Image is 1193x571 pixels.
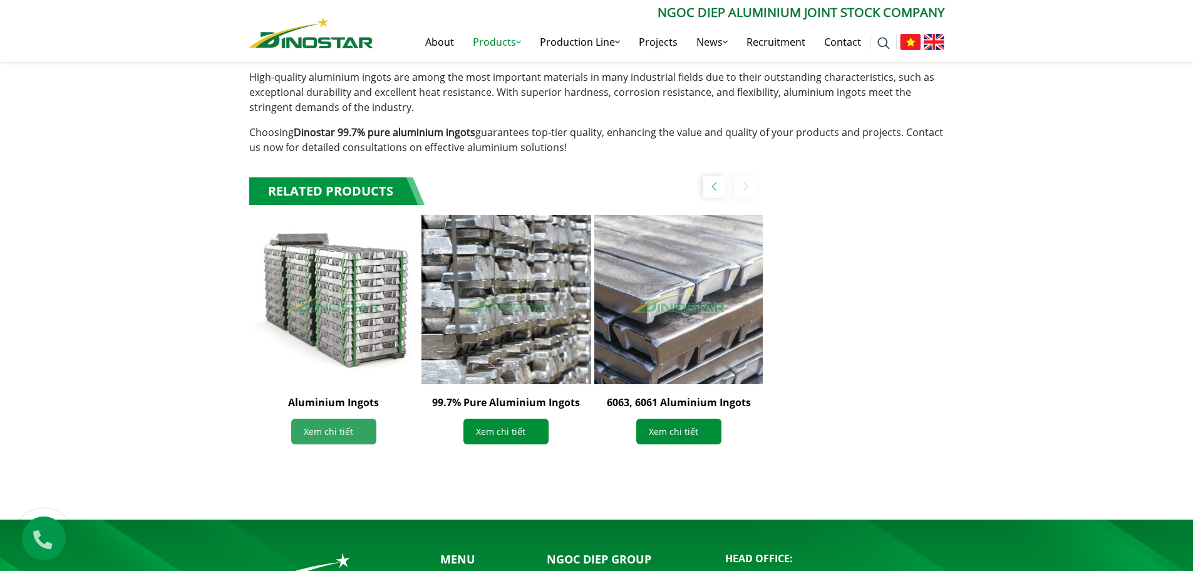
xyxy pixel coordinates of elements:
[373,3,944,22] p: Ngoc Diep Aluminium Joint Stock Company
[547,551,706,568] p: Ngoc Diep Group
[291,419,376,444] a: Xem chi tiết
[687,22,737,62] a: News
[629,22,687,62] a: Projects
[421,215,591,385] img: 99.7% Pure Aluminium Ingots
[594,215,764,457] div: 3 / 3
[288,396,379,409] a: Aluminium Ingots
[924,34,944,50] img: English
[877,37,890,50] img: search
[530,22,629,62] a: Production Line
[463,419,549,444] a: Xem chi tiết
[594,215,764,385] img: 6063, 6061 Aluminium Ingots
[607,396,751,409] a: 6063, 6061 Aluminium Ingots
[432,396,580,409] a: 99.7% Pure Aluminium Ingots
[463,22,530,62] a: Products
[294,125,475,139] strong: Dinostar 99.7% pure aluminium ingots
[249,215,419,457] div: 1 / 3
[440,551,515,568] p: Menu
[416,22,463,62] a: About
[249,17,373,48] img: Nhôm Dinostar
[249,215,419,385] img: Aluminium Ingots
[249,125,944,155] p: Choosing guarantees top-tier quality, enhancing the value and quality of your products and projec...
[421,215,591,457] div: 2 / 3
[725,551,944,566] p: Head Office:
[815,22,870,62] a: Contact
[249,70,944,115] p: High-quality aluminium ingots are among the most important materials in many industrial fields du...
[636,419,721,444] a: Xem chi tiết
[900,34,921,50] img: Tiếng Việt
[249,177,425,205] div: Related Products
[737,22,815,62] a: Recruitment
